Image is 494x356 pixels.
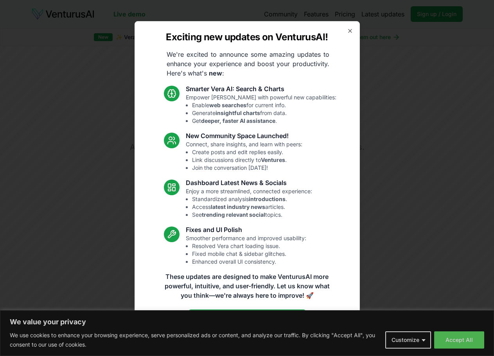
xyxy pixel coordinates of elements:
[192,156,302,164] li: Link discussions directly to .
[189,309,306,325] a: Read the full announcement on our blog!
[192,101,336,109] li: Enable for current info.
[261,156,285,163] strong: Ventures
[186,234,306,266] p: Smoother performance and improved usability:
[192,242,306,250] li: Resolved Vera chart loading issue.
[186,131,302,140] h3: New Community Space Launched!
[211,203,265,210] strong: latest industry news
[209,102,246,108] strong: web searches
[166,31,328,43] h2: Exciting new updates on VenturusAI!
[201,117,275,124] strong: deeper, faster AI assistance
[202,211,265,218] strong: trending relevant social
[192,258,306,266] li: Enhanced overall UI consistency.
[186,84,336,93] h3: Smarter Vera AI: Search & Charts
[186,93,336,125] p: Empower [PERSON_NAME] with powerful new capabilities:
[186,178,312,187] h3: Dashboard Latest News & Socials
[186,187,312,219] p: Enjoy a more streamlined, connected experience:
[160,272,335,300] p: These updates are designed to make VenturusAI more powerful, intuitive, and user-friendly. Let us...
[192,211,312,219] li: See topics.
[249,196,286,202] strong: introductions
[192,164,302,172] li: Join the conversation [DATE]!
[192,109,336,117] li: Generate from data.
[192,117,336,125] li: Get .
[186,225,306,234] h3: Fixes and UI Polish
[216,110,260,116] strong: insightful charts
[192,148,302,156] li: Create posts and edit replies easily.
[192,203,312,211] li: Access articles.
[209,69,222,77] strong: new
[186,140,302,172] p: Connect, share insights, and learn with peers:
[192,250,306,258] li: Fixed mobile chat & sidebar glitches.
[160,50,336,78] p: We're excited to announce some amazing updates to enhance your experience and boost your producti...
[192,195,312,203] li: Standardized analysis .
